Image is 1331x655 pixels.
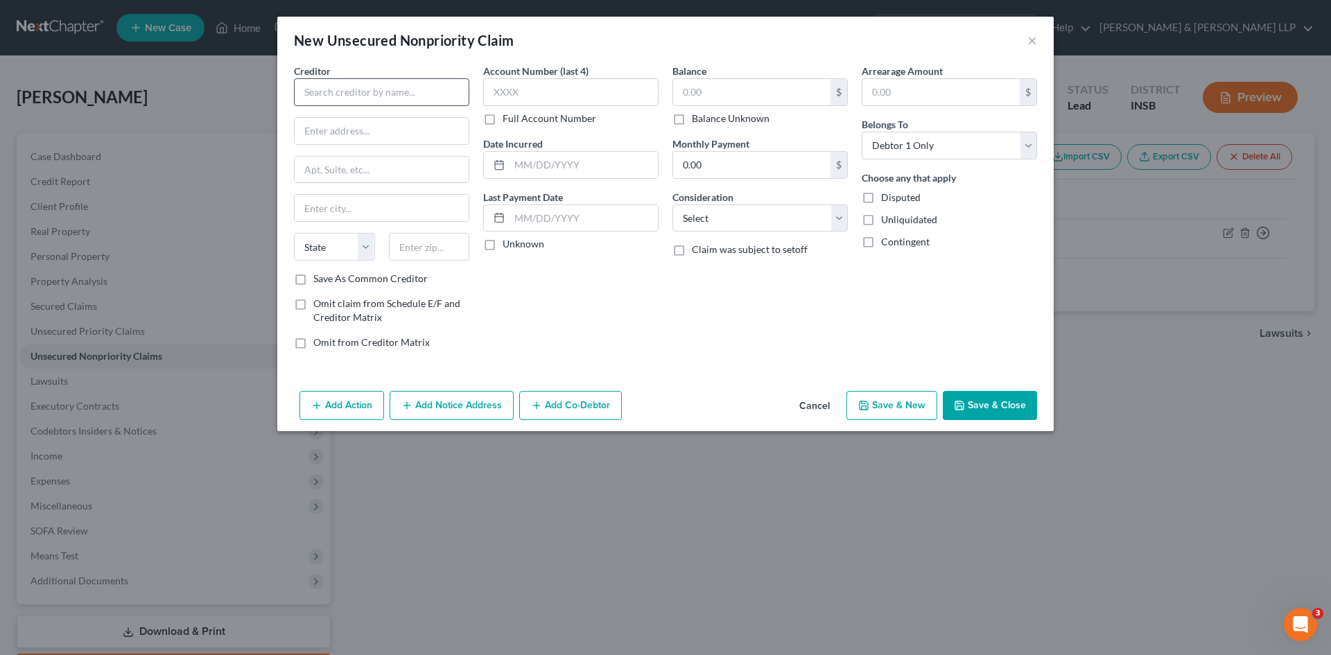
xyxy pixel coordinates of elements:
label: Balance Unknown [692,112,769,125]
label: Save As Common Creditor [313,272,428,286]
span: Unliquidated [881,213,937,225]
button: Add Co-Debtor [519,391,622,420]
label: Account Number (last 4) [483,64,589,78]
label: Date Incurred [483,137,543,151]
span: Claim was subject to setoff [692,243,808,255]
input: Search creditor by name... [294,78,469,106]
input: 0.00 [673,79,830,105]
input: MM/DD/YYYY [510,152,658,178]
button: Add Notice Address [390,391,514,420]
input: Enter address... [295,118,469,144]
label: Choose any that apply [862,171,956,185]
span: Contingent [881,236,930,247]
iframe: Intercom live chat [1284,608,1317,641]
button: Add Action [299,391,384,420]
label: Full Account Number [503,112,596,125]
input: MM/DD/YYYY [510,205,658,232]
span: Belongs To [862,119,908,130]
label: Monthly Payment [672,137,749,151]
label: Unknown [503,237,544,251]
span: Omit claim from Schedule E/F and Creditor Matrix [313,297,460,323]
span: 3 [1312,608,1323,619]
button: × [1027,32,1037,49]
input: 0.00 [862,79,1020,105]
label: Balance [672,64,706,78]
label: Last Payment Date [483,190,563,204]
div: $ [830,152,847,178]
div: $ [1020,79,1036,105]
button: Save & New [846,391,937,420]
span: Omit from Creditor Matrix [313,336,430,348]
span: Creditor [294,65,331,77]
div: New Unsecured Nonpriority Claim [294,30,514,50]
button: Cancel [788,392,841,420]
label: Consideration [672,190,733,204]
input: 0.00 [673,152,830,178]
button: Save & Close [943,391,1037,420]
input: Enter city... [295,195,469,221]
input: Enter zip... [389,233,470,261]
label: Arrearage Amount [862,64,943,78]
input: Apt, Suite, etc... [295,157,469,183]
input: XXXX [483,78,659,106]
span: Disputed [881,191,921,203]
div: $ [830,79,847,105]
